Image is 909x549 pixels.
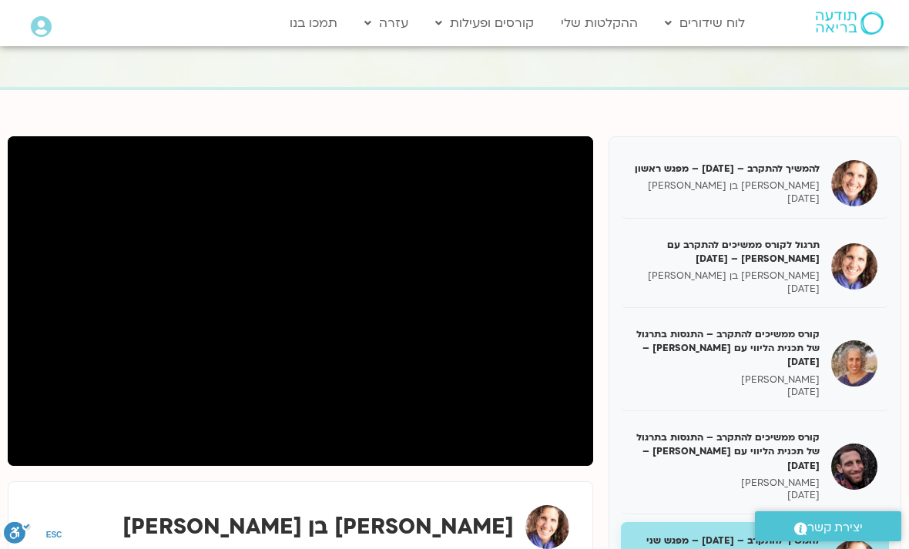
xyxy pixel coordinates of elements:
[632,179,820,192] p: [PERSON_NAME] בן [PERSON_NAME]
[831,340,877,387] img: קורס ממשיכים להתקרב – התנסות בתרגול של תכנית הליווי עם שגית – 07/03/25
[632,489,820,502] p: [DATE]
[816,12,884,35] img: תודעה בריאה
[632,430,820,473] h5: קורס ממשיכים להתקרב – התנסות בתרגול של תכנית הליווי עם [PERSON_NAME] – [DATE]
[632,238,820,266] h5: תרגול לקורס ממשיכים להתקרב עם [PERSON_NAME] – [DATE]
[357,8,416,38] a: עזרה
[831,444,877,490] img: קורס ממשיכים להתקרב – התנסות בתרגול של תכנית הליווי עם בן קמינסקי – 09/03/25
[282,8,345,38] a: תמכו בנו
[632,269,820,283] p: [PERSON_NAME] בן [PERSON_NAME]
[122,512,514,541] strong: [PERSON_NAME] בן [PERSON_NAME]
[632,477,820,490] p: [PERSON_NAME]
[632,192,820,206] p: [DATE]
[632,327,820,370] h5: קורס ממשיכים להתקרב – התנסות בתרגול של תכנית הליווי עם [PERSON_NAME] – [DATE]
[657,8,753,38] a: לוח שידורים
[755,511,901,541] a: יצירת קשר
[553,8,646,38] a: ההקלטות שלי
[632,162,820,176] h5: להמשיך להתקרב – [DATE] – מפגש ראשון
[807,517,863,538] span: יצירת קשר
[525,505,569,549] img: שאנייה כהן בן חיים
[831,160,877,206] img: להמשיך להתקרב – מרץ 2025 – מפגש ראשון
[428,8,542,38] a: קורסים ופעילות
[632,373,820,387] p: [PERSON_NAME]
[831,243,877,290] img: תרגול לקורס ממשיכים להתקרב עם שאניה – 05/03/25
[632,386,820,399] p: [DATE]
[632,283,820,296] p: [DATE]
